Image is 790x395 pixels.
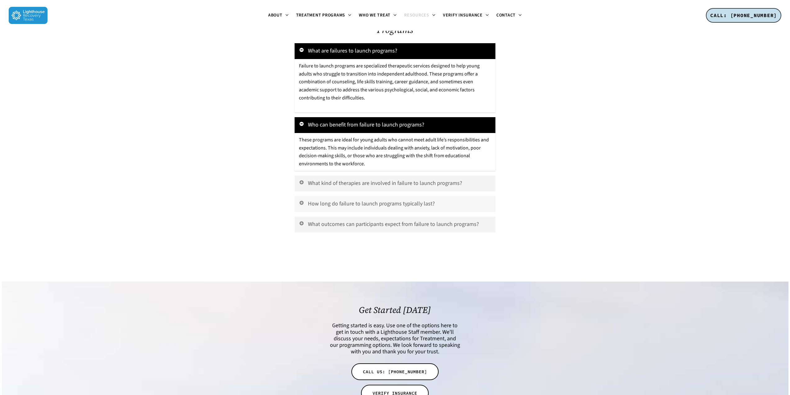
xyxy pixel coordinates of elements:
img: Lighthouse Recovery Texas [9,7,47,24]
a: Treatment Programs [292,13,355,18]
a: Contact [493,13,526,18]
a: About [264,13,292,18]
a: What outcomes can participants expect from failure to launch programs? [295,217,495,232]
h6: Getting started is easy. Use one of the options here to get in touch with a Lighthouse Staff memb... [330,322,461,355]
span: Resources [404,12,429,18]
span: About [268,12,282,18]
a: How long do failure to launch programs typically last? [295,196,495,212]
h2: Frequently Asked Questions about Failure To Launch Programs [295,15,495,35]
a: Verify Insurance [439,13,493,18]
a: CALL US: [PHONE_NUMBER] [351,363,439,380]
a: Who can benefit from failure to launch programs? [295,117,495,133]
span: Who We Treat [359,12,390,18]
a: Resources [400,13,439,18]
a: CALL: [PHONE_NUMBER] [706,8,781,23]
span: Treatment Programs [296,12,345,18]
span: These programs are ideal for young adults who cannot meet adult life’s responsibilities and expec... [299,136,489,167]
a: What kind of therapies are involved in failure to launch programs? [295,176,495,191]
span: Contact [496,12,516,18]
span: Verify Insurance [443,12,483,18]
span: Failure to launch programs are specialized therapeutic services designed to help young adults who... [299,62,480,101]
a: What are failures to launch programs? [295,43,495,59]
a: Who We Treat [355,13,400,18]
span: CALL: [PHONE_NUMBER] [710,12,777,18]
h2: Get Started [DATE] [330,305,461,315]
span: CALL US: [PHONE_NUMBER] [363,369,427,375]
